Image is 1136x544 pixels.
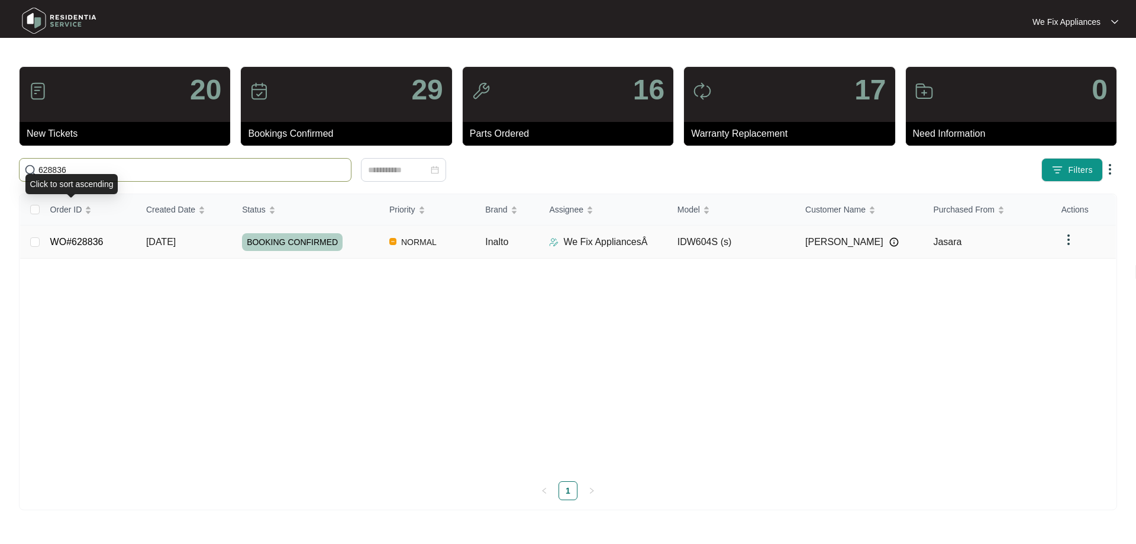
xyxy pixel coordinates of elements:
[924,194,1051,226] th: Purchased From
[50,203,82,216] span: Order ID
[41,194,137,226] th: Order ID
[541,487,548,494] span: left
[549,237,559,247] img: Assigner Icon
[1032,16,1100,28] p: We Fix Appliances
[889,237,899,247] img: Info icon
[242,203,266,216] span: Status
[668,226,796,259] td: IDW604S (s)
[248,127,451,141] p: Bookings Confirmed
[549,203,583,216] span: Assignee
[389,203,415,216] span: Priority
[1068,164,1093,176] span: Filters
[1092,76,1108,104] p: 0
[389,238,396,245] img: Vercel Logo
[485,237,508,247] span: Inalto
[915,82,934,101] img: icon
[913,127,1116,141] p: Need Information
[1052,194,1116,226] th: Actions
[18,3,101,38] img: residentia service logo
[476,194,540,226] th: Brand
[677,203,700,216] span: Model
[582,481,601,500] li: Next Page
[242,233,343,251] span: BOOKING CONFIRMED
[472,82,490,101] img: icon
[28,82,47,101] img: icon
[411,76,443,104] p: 29
[1041,158,1103,182] button: filter iconFilters
[691,127,895,141] p: Warranty Replacement
[933,237,961,247] span: Jasara
[1051,164,1063,176] img: filter icon
[693,82,712,101] img: icon
[396,235,441,249] span: NORMAL
[559,482,577,500] a: 1
[933,203,994,216] span: Purchased From
[1103,162,1117,176] img: dropdown arrow
[668,194,796,226] th: Model
[50,237,104,247] a: WO#628836
[559,481,577,500] li: 1
[250,82,269,101] img: icon
[1111,19,1118,25] img: dropdown arrow
[27,127,230,141] p: New Tickets
[796,194,924,226] th: Customer Name
[38,163,346,176] input: Search by Order Id, Assignee Name, Customer Name, Brand and Model
[1061,233,1076,247] img: dropdown arrow
[146,237,176,247] span: [DATE]
[137,194,233,226] th: Created Date
[535,481,554,500] button: left
[805,235,883,249] span: [PERSON_NAME]
[190,76,221,104] p: 20
[854,76,886,104] p: 17
[633,76,664,104] p: 16
[588,487,595,494] span: right
[805,203,866,216] span: Customer Name
[24,164,36,176] img: search-icon
[540,194,667,226] th: Assignee
[233,194,380,226] th: Status
[146,203,195,216] span: Created Date
[380,194,476,226] th: Priority
[535,481,554,500] li: Previous Page
[470,127,673,141] p: Parts Ordered
[582,481,601,500] button: right
[485,203,507,216] span: Brand
[563,235,647,249] p: We Fix AppliancesÂ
